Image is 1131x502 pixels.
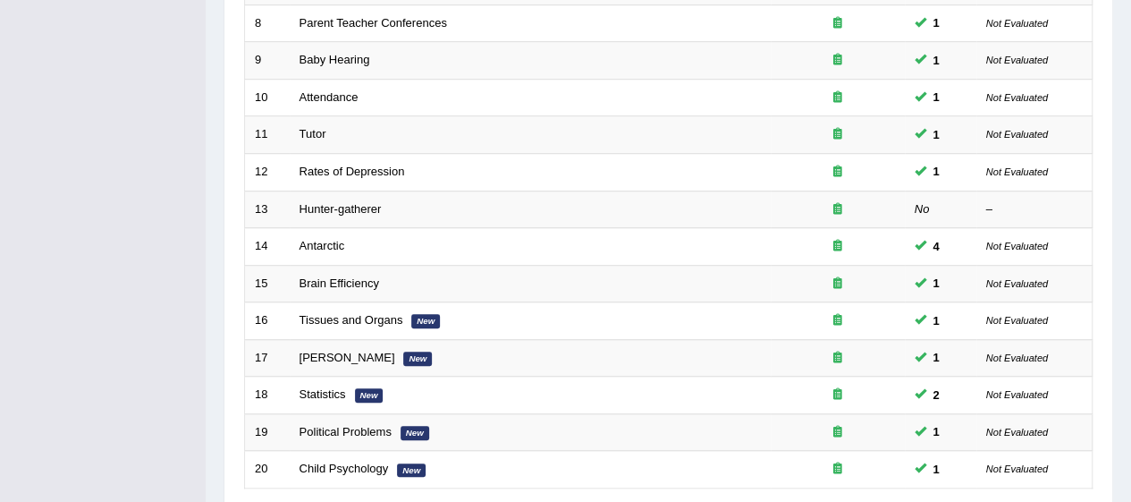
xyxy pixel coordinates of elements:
[397,464,426,478] em: New
[781,89,895,106] div: Exam occurring question
[300,277,379,290] a: Brain Efficiency
[300,202,382,216] a: Hunter-gatherer
[926,274,947,293] span: You can still take this question
[300,16,447,30] a: Parent Teacher Conferences
[986,92,1048,103] small: Not Evaluated
[781,201,895,218] div: Exam occurring question
[300,313,403,327] a: Tissues and Organs
[915,202,930,216] em: No
[355,388,384,403] em: New
[300,351,395,364] a: [PERSON_NAME]
[926,88,947,106] span: You can still take this question
[926,422,947,441] span: You can still take this question
[781,312,895,329] div: Exam occurring question
[403,352,432,366] em: New
[926,311,947,330] span: You can still take this question
[781,238,895,255] div: Exam occurring question
[245,302,290,340] td: 16
[300,462,389,475] a: Child Psychology
[245,413,290,451] td: 19
[986,129,1048,140] small: Not Evaluated
[986,166,1048,177] small: Not Evaluated
[986,55,1048,65] small: Not Evaluated
[781,424,895,441] div: Exam occurring question
[986,315,1048,326] small: Not Evaluated
[986,464,1048,474] small: Not Evaluated
[926,386,947,404] span: You can still take this question
[781,350,895,367] div: Exam occurring question
[245,339,290,377] td: 17
[986,18,1048,29] small: Not Evaluated
[781,52,895,69] div: Exam occurring question
[300,53,370,66] a: Baby Hearing
[245,153,290,191] td: 12
[245,377,290,414] td: 18
[245,228,290,266] td: 14
[245,4,290,42] td: 8
[986,201,1083,218] div: –
[245,451,290,489] td: 20
[300,425,392,438] a: Political Problems
[781,15,895,32] div: Exam occurring question
[300,165,405,178] a: Rates of Depression
[926,13,947,32] span: You can still take this question
[781,276,895,293] div: Exam occurring question
[926,460,947,479] span: You can still take this question
[986,278,1048,289] small: Not Evaluated
[245,79,290,116] td: 10
[986,389,1048,400] small: Not Evaluated
[300,387,346,401] a: Statistics
[926,237,947,256] span: You can still take this question
[781,126,895,143] div: Exam occurring question
[781,387,895,404] div: Exam occurring question
[926,125,947,144] span: You can still take this question
[300,239,345,252] a: Antarctic
[986,241,1048,251] small: Not Evaluated
[245,265,290,302] td: 15
[245,116,290,154] td: 11
[300,90,359,104] a: Attendance
[986,427,1048,438] small: Not Evaluated
[926,348,947,367] span: You can still take this question
[245,42,290,80] td: 9
[781,461,895,478] div: Exam occurring question
[411,314,440,328] em: New
[781,164,895,181] div: Exam occurring question
[926,162,947,181] span: You can still take this question
[926,51,947,70] span: You can still take this question
[300,127,326,140] a: Tutor
[401,426,429,440] em: New
[245,191,290,228] td: 13
[986,353,1048,363] small: Not Evaluated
